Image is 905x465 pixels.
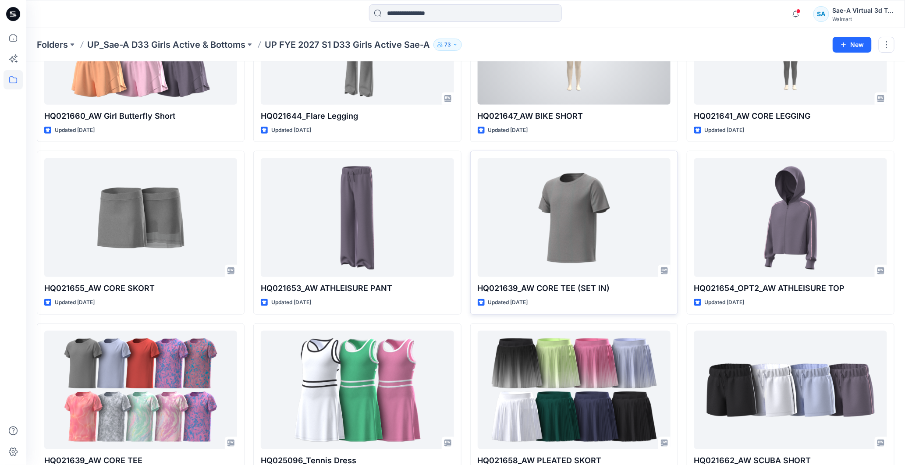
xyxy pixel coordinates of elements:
[694,110,887,122] p: HQ021641_AW CORE LEGGING
[444,40,451,50] p: 73
[694,158,887,277] a: HQ021654_OPT2_AW ATHLEISURE TOP
[694,282,887,295] p: HQ021654_OPT2_AW ATHLEISURE TOP
[488,126,528,135] p: Updated [DATE]
[44,110,237,122] p: HQ021660_AW Girl Butterfly Short
[271,126,311,135] p: Updated [DATE]
[705,126,745,135] p: Updated [DATE]
[833,37,872,53] button: New
[833,5,894,16] div: Sae-A Virtual 3d Team
[694,331,887,450] a: HQ021662_AW SCUBA SHORT
[261,331,454,450] a: HQ025096_Tennis Dress
[705,298,745,307] p: Updated [DATE]
[261,282,454,295] p: HQ021653_AW ATHLEISURE PANT
[55,298,95,307] p: Updated [DATE]
[433,39,462,51] button: 73
[37,39,68,51] a: Folders
[478,331,671,450] a: HQ021658_AW PLEATED SKORT
[265,39,430,51] p: UP FYE 2027 S1 D33 Girls Active Sae-A
[271,298,311,307] p: Updated [DATE]
[833,16,894,22] div: Walmart
[813,6,829,22] div: SA
[261,158,454,277] a: HQ021653_AW ATHLEISURE PANT
[261,110,454,122] p: HQ021644_Flare Legging
[44,282,237,295] p: HQ021655_AW CORE SKORT
[44,158,237,277] a: HQ021655_AW CORE SKORT
[87,39,245,51] a: UP_Sae-A D33 Girls Active & Bottoms
[478,158,671,277] a: HQ021639_AW CORE TEE (SET IN)
[488,298,528,307] p: Updated [DATE]
[478,282,671,295] p: HQ021639_AW CORE TEE (SET IN)
[55,126,95,135] p: Updated [DATE]
[44,331,237,450] a: HQ021639_AW CORE TEE
[478,110,671,122] p: HQ021647_AW BIKE SHORT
